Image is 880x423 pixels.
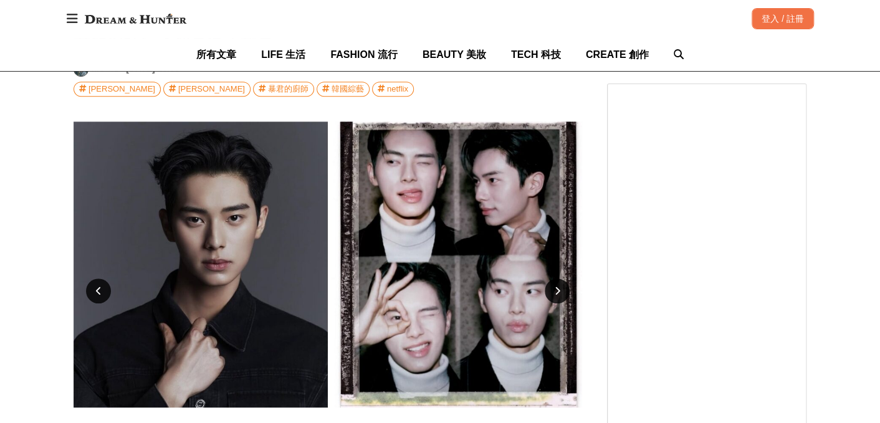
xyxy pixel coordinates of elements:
[74,82,161,97] a: [PERSON_NAME]
[330,38,398,71] a: FASHION 流行
[387,82,408,96] div: netflix
[511,38,561,71] a: TECH 科技
[330,49,398,60] span: FASHION 流行
[586,49,649,60] span: CREATE 創作
[196,49,236,60] span: 所有文章
[88,82,155,96] div: [PERSON_NAME]
[268,82,308,96] div: 暴君的廚師
[423,49,486,60] span: BEAUTY 美妝
[317,82,370,97] a: 韓國綜藝
[586,38,649,71] a: CREATE 創作
[423,38,486,71] a: BEAUTY 美妝
[752,8,814,29] div: 登入 / 註冊
[79,7,193,30] img: Dream & Hunter
[261,38,305,71] a: LIFE 生活
[74,121,582,407] img: 《暴君的廚師》李彩玟
[261,49,305,60] span: LIFE 生活
[332,82,364,96] div: 韓國綜藝
[372,82,414,97] a: netflix
[163,82,251,97] a: [PERSON_NAME]
[511,49,561,60] span: TECH 科技
[196,38,236,71] a: 所有文章
[253,82,314,97] a: 暴君的廚師
[178,82,245,96] div: [PERSON_NAME]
